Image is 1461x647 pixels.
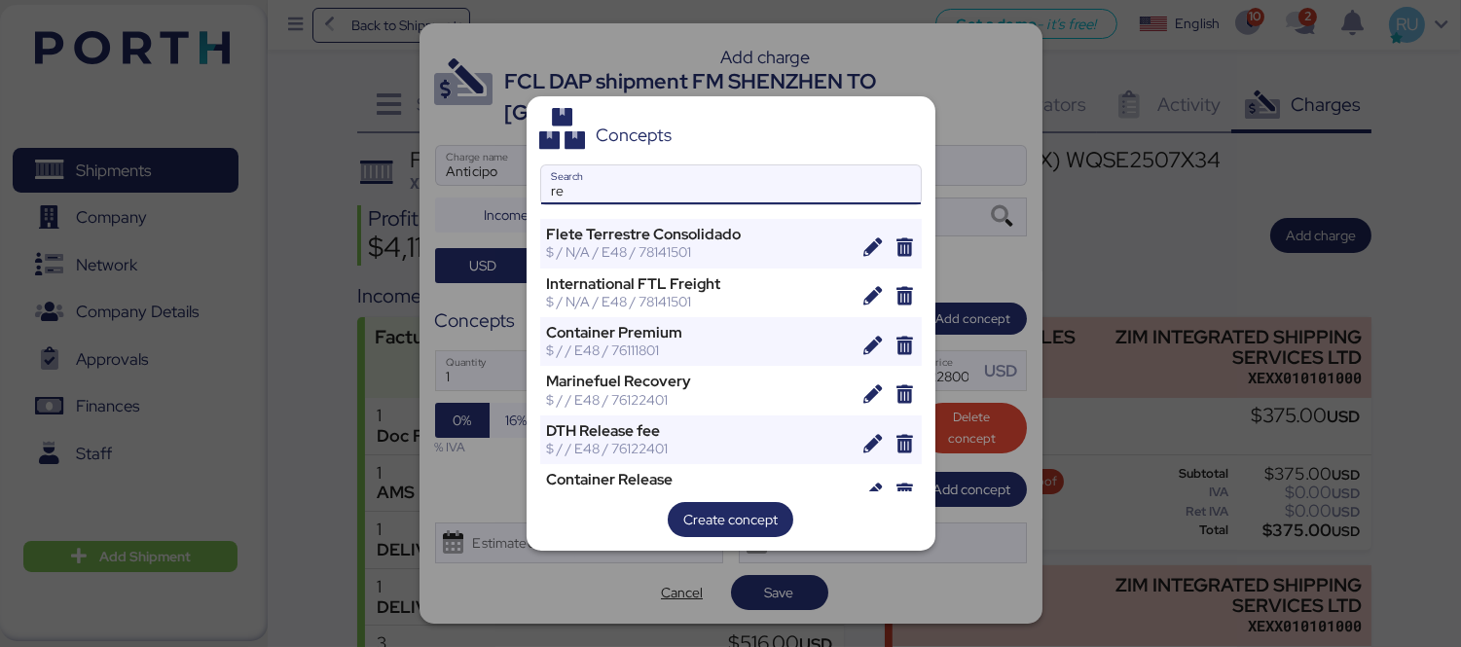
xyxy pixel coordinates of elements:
[683,508,778,531] span: Create concept
[547,391,850,409] div: $ / / E48 / 76122401
[547,243,850,261] div: $ / N/A / E48 / 78141501
[596,126,672,144] div: Concepts
[547,471,850,488] div: Container Release
[547,275,850,293] div: International FTL Freight
[547,422,850,440] div: DTH Release fee
[547,324,850,341] div: Container Premium
[541,165,921,204] input: Search
[547,226,850,243] div: Flete Terrestre Consolidado
[547,341,850,359] div: $ / / E48 / 76111801
[547,293,850,310] div: $ / N/A / E48 / 78141501
[668,502,793,537] button: Create concept
[547,440,850,457] div: $ / / E48 / 76122401
[547,488,850,506] div: $ / / E48 / 76122401
[547,373,850,390] div: Marinefuel Recovery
